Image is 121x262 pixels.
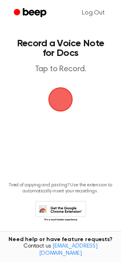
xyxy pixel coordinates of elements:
[74,3,113,23] a: Log Out
[8,5,54,21] a: Beep
[15,64,106,74] p: Tap to Record.
[6,182,115,194] p: Tired of copying and pasting? Use the extension to automatically insert your recordings.
[15,39,106,58] h1: Record a Voice Note for Docs
[39,243,98,256] a: [EMAIL_ADDRESS][DOMAIN_NAME]
[48,87,73,111] img: Beep Logo
[5,243,116,257] span: Contact us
